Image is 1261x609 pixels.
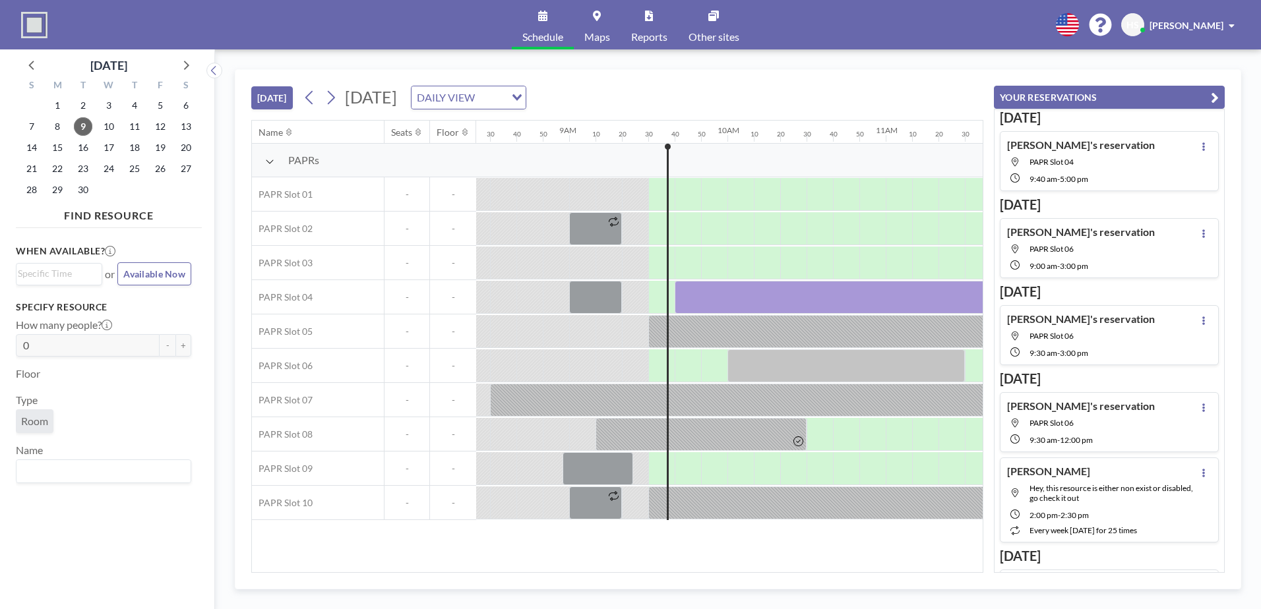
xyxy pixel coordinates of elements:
[45,78,71,95] div: M
[177,96,195,115] span: Saturday, September 6, 2025
[751,130,758,138] div: 10
[19,78,45,95] div: S
[414,89,477,106] span: DAILY VIEW
[16,204,202,222] h4: FIND RESOURCE
[876,125,898,135] div: 11AM
[1060,435,1093,445] span: 12:00 PM
[252,463,313,475] span: PAPR Slot 09
[252,223,313,235] span: PAPR Slot 02
[125,117,144,136] span: Thursday, September 11, 2025
[16,460,191,482] div: Search for option
[74,159,92,178] span: Tuesday, September 23, 2025
[1057,348,1060,358] span: -
[18,266,94,281] input: Search for option
[539,130,547,138] div: 50
[830,130,838,138] div: 40
[100,159,118,178] span: Wednesday, September 24, 2025
[1030,435,1057,445] span: 9:30 AM
[252,394,313,406] span: PAPR Slot 07
[151,138,169,157] span: Friday, September 19, 2025
[689,32,739,42] span: Other sites
[125,159,144,178] span: Thursday, September 25, 2025
[1000,109,1219,126] h3: [DATE]
[645,130,653,138] div: 30
[430,257,476,269] span: -
[48,181,67,199] span: Monday, September 29, 2025
[1007,465,1090,478] h4: [PERSON_NAME]
[252,188,313,200] span: PAPR Slot 01
[151,159,169,178] span: Friday, September 26, 2025
[430,291,476,303] span: -
[1061,510,1089,520] span: 2:30 PM
[430,463,476,475] span: -
[1000,548,1219,564] h3: [DATE]
[1057,174,1060,184] span: -
[117,262,191,285] button: Available Now
[1000,370,1219,387] h3: [DATE]
[584,32,610,42] span: Maps
[21,12,47,38] img: organization-logo
[125,138,144,157] span: Thursday, September 18, 2025
[100,138,118,157] span: Wednesday, September 17, 2025
[592,130,600,138] div: 10
[1030,174,1057,184] span: 9:40 AM
[384,463,429,475] span: -
[1030,331,1074,341] span: PAPR Slot 06
[105,268,115,281] span: or
[487,130,495,138] div: 30
[177,117,195,136] span: Saturday, September 13, 2025
[803,130,811,138] div: 30
[251,86,293,109] button: [DATE]
[1030,348,1057,358] span: 9:30 AM
[384,223,429,235] span: -
[1126,19,1139,31] span: HS
[430,188,476,200] span: -
[1057,435,1060,445] span: -
[1007,138,1155,152] h4: [PERSON_NAME]'s reservation
[1060,261,1088,271] span: 3:00 PM
[16,393,38,407] label: Type
[90,56,127,74] div: [DATE]
[252,291,313,303] span: PAPR Slot 04
[74,181,92,199] span: Tuesday, September 30, 2025
[22,181,41,199] span: Sunday, September 28, 2025
[1060,348,1088,358] span: 3:00 PM
[994,86,1225,109] button: YOUR RESERVATIONS
[288,154,319,167] span: PAPRs
[16,444,43,457] label: Name
[151,96,169,115] span: Friday, September 5, 2025
[430,326,476,337] span: -
[522,32,563,42] span: Schedule
[22,138,41,157] span: Sunday, September 14, 2025
[252,428,313,440] span: PAPR Slot 08
[173,78,199,95] div: S
[479,89,504,106] input: Search for option
[1007,399,1155,413] h4: [PERSON_NAME]'s reservation
[21,415,48,428] span: Room
[619,130,627,138] div: 20
[777,130,785,138] div: 20
[177,138,195,157] span: Saturday, September 20, 2025
[22,159,41,178] span: Sunday, September 21, 2025
[252,326,313,337] span: PAPR Slot 05
[1000,283,1219,300] h3: [DATE]
[147,78,173,95] div: F
[345,87,397,107] span: [DATE]
[909,130,917,138] div: 10
[252,257,313,269] span: PAPR Slot 03
[100,117,118,136] span: Wednesday, September 10, 2025
[412,86,526,109] div: Search for option
[437,127,459,138] div: Floor
[935,130,943,138] div: 20
[259,127,283,138] div: Name
[671,130,679,138] div: 40
[175,334,191,357] button: +
[430,360,476,372] span: -
[71,78,96,95] div: T
[1030,510,1058,520] span: 2:00 PM
[18,463,183,480] input: Search for option
[100,96,118,115] span: Wednesday, September 3, 2025
[384,326,429,337] span: -
[22,117,41,136] span: Sunday, September 7, 2025
[74,96,92,115] span: Tuesday, September 2, 2025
